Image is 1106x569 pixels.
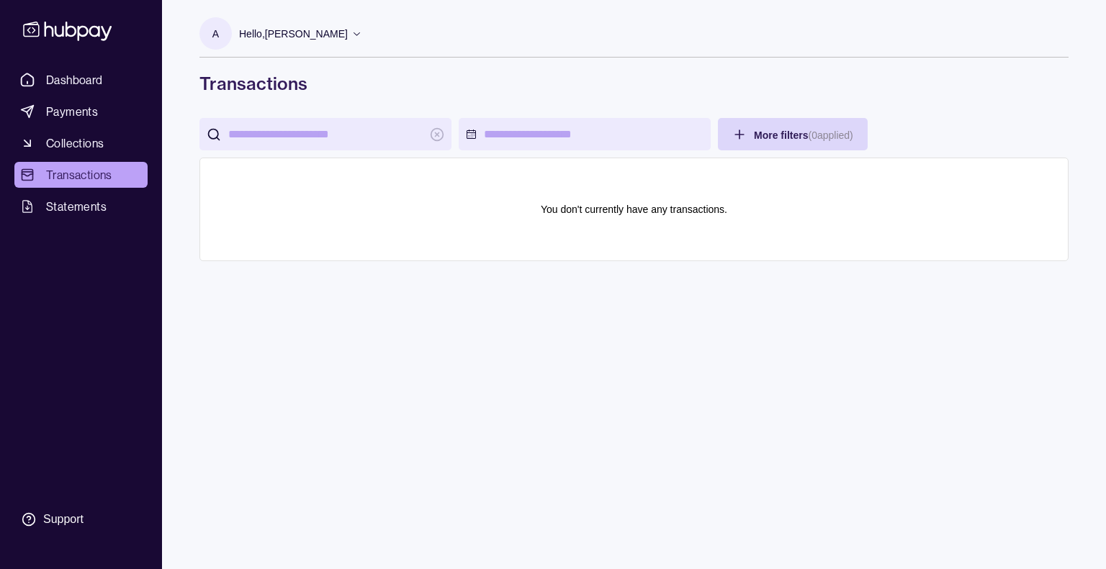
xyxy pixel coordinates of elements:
[541,201,727,217] p: You don't currently have any transactions.
[228,118,423,150] input: search
[212,26,219,42] p: A
[14,99,148,124] a: Payments
[239,26,348,42] p: Hello, [PERSON_NAME]
[46,103,98,120] span: Payments
[14,130,148,156] a: Collections
[14,162,148,188] a: Transactions
[46,198,107,215] span: Statements
[754,129,853,141] span: More filters
[14,194,148,219] a: Statements
[199,72,1069,95] h1: Transactions
[43,511,84,527] div: Support
[808,129,853,141] p: ( 0 applied)
[46,166,112,183] span: Transactions
[14,504,148,534] a: Support
[46,71,103,88] span: Dashboard
[46,135,104,152] span: Collections
[14,67,148,93] a: Dashboard
[718,118,868,150] button: More filters(0applied)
